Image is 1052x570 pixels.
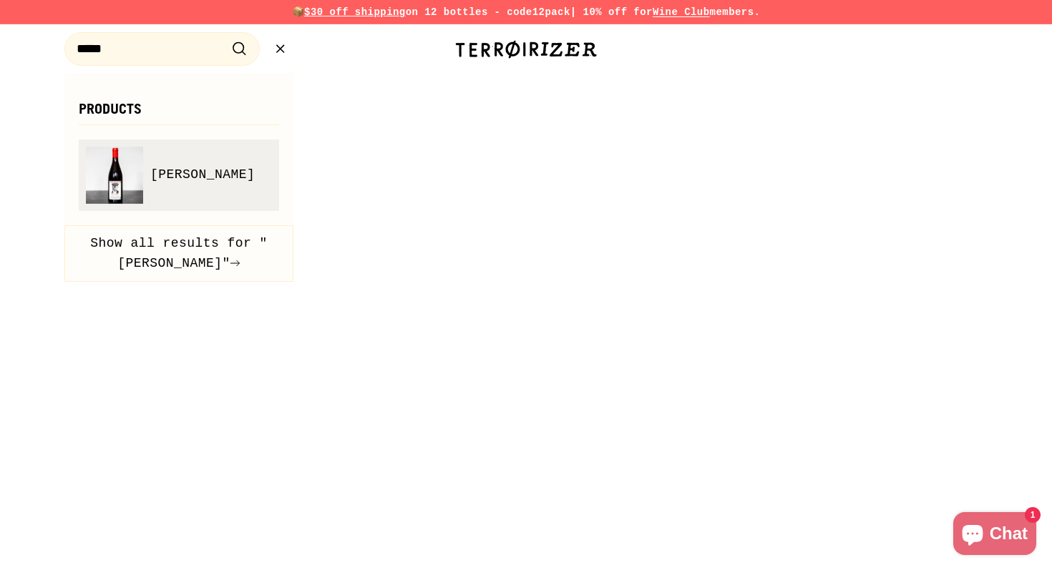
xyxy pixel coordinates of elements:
[86,147,143,204] img: Tommy Ferriol
[29,4,1023,20] p: 📦 on 12 bottles - code | 10% off for members.
[532,6,570,18] strong: 12pack
[653,6,710,18] a: Wine Club
[64,225,293,282] button: Show all results for "[PERSON_NAME]"
[304,6,406,18] span: $30 off shipping
[86,147,272,204] a: Tommy Ferriol [PERSON_NAME]
[949,512,1041,559] inbox-online-store-chat: Shopify online store chat
[150,164,255,185] span: [PERSON_NAME]
[79,102,279,125] h3: Products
